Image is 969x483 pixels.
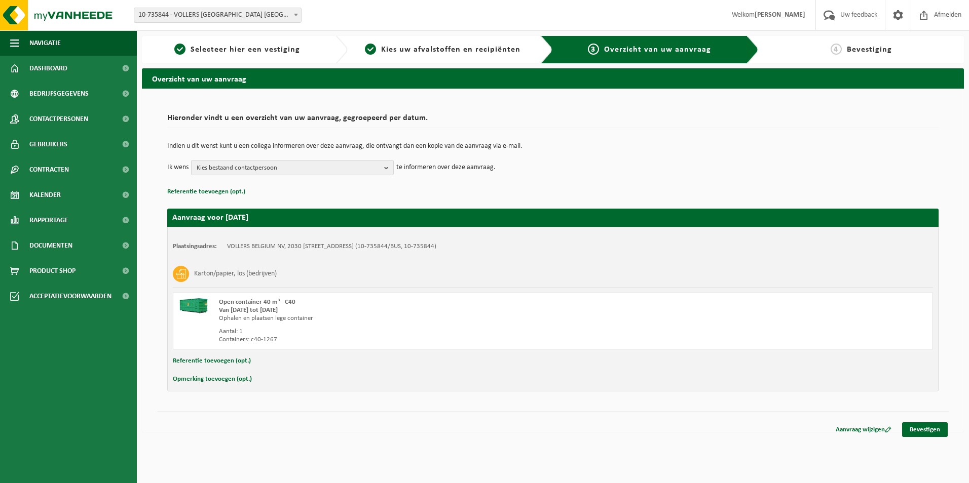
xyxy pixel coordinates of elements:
[831,44,842,55] span: 4
[29,258,76,284] span: Product Shop
[381,46,520,54] span: Kies uw afvalstoffen en recipiënten
[29,182,61,208] span: Kalender
[365,44,376,55] span: 2
[134,8,302,23] span: 10-735844 - VOLLERS BELGIUM NV - ANTWERPEN
[191,46,300,54] span: Selecteer hier een vestiging
[847,46,892,54] span: Bevestiging
[755,11,805,19] strong: [PERSON_NAME]
[29,30,61,56] span: Navigatie
[353,44,533,56] a: 2Kies uw afvalstoffen en recipiënten
[173,354,251,368] button: Referentie toevoegen (opt.)
[29,284,111,309] span: Acceptatievoorwaarden
[219,307,278,313] strong: Van [DATE] tot [DATE]
[219,299,295,305] span: Open container 40 m³ - C40
[167,114,939,128] h2: Hieronder vindt u een overzicht van uw aanvraag, gegroepeerd per datum.
[191,160,394,175] button: Kies bestaand contactpersoon
[29,233,72,258] span: Documenten
[167,185,245,198] button: Referentie toevoegen (opt.)
[197,160,380,176] span: Kies bestaand contactpersoon
[828,422,899,437] a: Aanvraag wijzigen
[29,157,69,182] span: Contracten
[396,160,496,175] p: te informeren over deze aanvraag.
[902,422,948,437] a: Bevestigen
[147,44,327,56] a: 1Selecteer hier een vestiging
[142,68,964,88] h2: Overzicht van uw aanvraag
[29,81,89,106] span: Bedrijfsgegevens
[173,373,252,386] button: Opmerking toevoegen (opt.)
[604,46,711,54] span: Overzicht van uw aanvraag
[219,336,593,344] div: Containers: c40-1267
[227,243,436,251] td: VOLLERS BELGIUM NV, 2030 [STREET_ADDRESS] (10-735844/BUS, 10-735844)
[174,44,185,55] span: 1
[588,44,599,55] span: 3
[29,132,67,157] span: Gebruikers
[219,314,593,323] div: Ophalen en plaatsen lege container
[172,214,248,222] strong: Aanvraag voor [DATE]
[29,56,67,81] span: Dashboard
[134,8,301,22] span: 10-735844 - VOLLERS BELGIUM NV - ANTWERPEN
[219,328,593,336] div: Aantal: 1
[178,298,209,313] img: HK-XC-40-GN-00.png
[167,160,189,175] p: Ik wens
[167,143,939,150] p: Indien u dit wenst kunt u een collega informeren over deze aanvraag, die ontvangt dan een kopie v...
[194,266,277,282] h3: Karton/papier, los (bedrijven)
[173,243,217,250] strong: Plaatsingsadres:
[29,106,88,132] span: Contactpersonen
[29,208,68,233] span: Rapportage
